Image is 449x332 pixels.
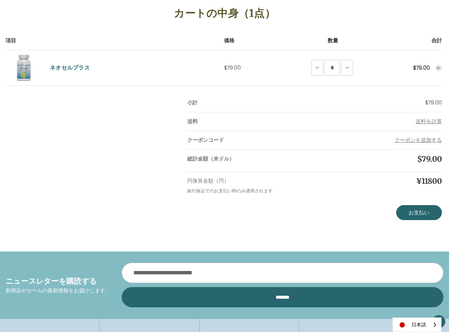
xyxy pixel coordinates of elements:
th: 項目 [6,37,224,50]
p: 円換算金額（円） [187,177,315,185]
strong: 送料 [187,118,198,125]
small: 銀行振込でのお支払い時のみ適用されます [187,188,273,194]
button: Remove NeoCell Plus from cart [435,65,442,71]
span: ¥11800 [416,176,442,186]
span: $79.00 [417,154,442,164]
span: $79.00 [425,99,442,106]
strong: 小計 [187,99,198,106]
p: 新商品やセールの最新情報をお届けします。 [6,287,110,295]
a: 日本語 [393,318,441,332]
aside: Language selected: 日本語 [392,317,442,332]
span: $79.00 [224,64,241,71]
th: 合計 [369,37,442,50]
span: 送料を計算 [416,118,442,125]
button: Add Info [416,118,442,125]
a: ネオセルプラス [50,64,90,72]
div: Language [392,317,442,332]
input: NeoCell Plus [324,60,340,76]
strong: クーポンコード [187,136,224,144]
th: 数量 [297,37,369,50]
strong: 総計金額（米ドル） [187,155,234,162]
button: クーポンを追加する [395,136,442,144]
a: お支払い [396,205,442,220]
th: 価格 [224,37,297,50]
h1: カートの中身（1点） [6,5,443,21]
h4: ニュースレターを購読する [6,275,110,287]
strong: $79.00 [413,64,430,71]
